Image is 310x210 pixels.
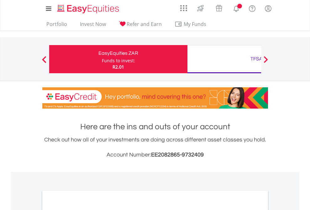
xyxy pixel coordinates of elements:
a: My Profile [260,2,276,15]
img: grid-menu-icon.svg [180,5,187,12]
div: Funds to invest: [102,58,135,64]
a: Home page [55,2,122,14]
div: EasyEquities ZAR [53,49,184,58]
span: EE2082865-9732409 [151,152,204,158]
a: AppsGrid [176,2,191,12]
span: Refer and Earn [127,21,162,28]
a: Vouchers [210,2,228,13]
span: R2.01 [113,64,124,70]
div: Check out how all of your investments are doing across different asset classes you hold. [42,136,268,159]
a: Notifications [228,2,244,14]
span: My Funds [175,20,216,28]
button: Previous [38,59,50,65]
img: EasyCredit Promotion Banner [42,87,268,109]
a: Portfolio [44,21,70,31]
img: EasyEquities_Logo.png [56,4,122,14]
button: Next [260,59,272,65]
h3: Account Number: [42,151,268,159]
a: Invest Now [77,21,108,31]
h1: Here are the ins and outs of your account [42,121,268,132]
a: FAQ's and Support [244,2,260,14]
img: thrive-v2.svg [195,3,206,13]
img: vouchers-v2.svg [214,3,224,13]
a: Refer and Earn [116,21,164,31]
